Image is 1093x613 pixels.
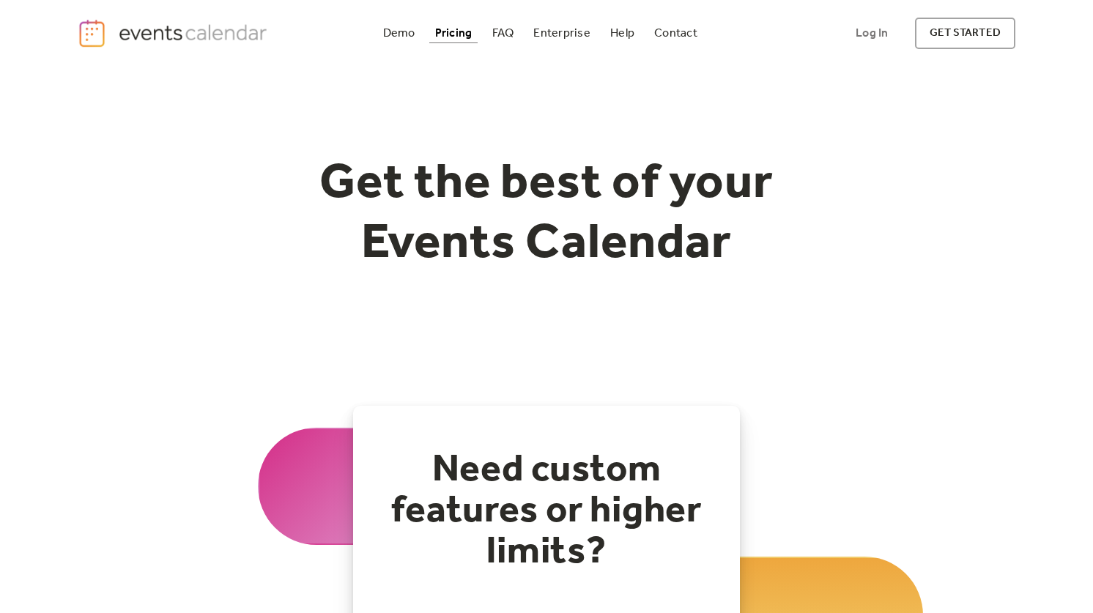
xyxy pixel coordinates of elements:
[492,29,514,37] div: FAQ
[604,23,640,43] a: Help
[435,29,473,37] div: Pricing
[382,450,711,573] h2: Need custom features or higher limits?
[383,29,415,37] div: Demo
[377,23,421,43] a: Demo
[265,155,828,274] h1: Get the best of your Events Calendar
[486,23,520,43] a: FAQ
[841,18,903,49] a: Log In
[654,29,697,37] div: Contact
[429,23,478,43] a: Pricing
[533,29,590,37] div: Enterprise
[915,18,1015,49] a: get started
[610,29,634,37] div: Help
[648,23,703,43] a: Contact
[527,23,596,43] a: Enterprise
